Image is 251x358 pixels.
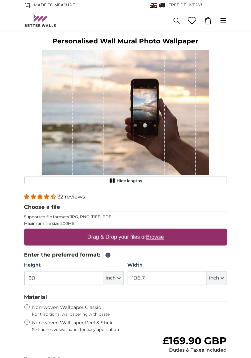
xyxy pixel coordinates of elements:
[24,221,227,226] p: Maximum file size 200MB.
[24,194,58,200] span: 4.31 stars
[163,347,227,354] div: Duties & Taxes included
[146,234,164,240] u: Browse
[32,320,200,332] label: Non-woven Wallpaper Peel & Stick
[32,327,200,332] span: Self-adhesive wallpaper for easy application
[24,214,227,220] p: Supported file formats JPG, PNG, TIFF, PDF
[128,262,227,269] label: Width
[24,203,227,212] legend: Choose a file
[24,262,124,269] label: Height
[150,3,157,8] img: United Kingdom
[24,293,227,302] legend: Material
[24,50,227,184] div: 1 of 1
[24,14,56,27] img: Betterwalls
[209,275,219,282] span: inch
[32,304,179,317] label: Non-woven Wallpaper Classic
[32,312,179,317] span: For traditional wallpapering with paste
[34,2,75,8] span: Made to Measure
[58,194,85,200] span: 32 reviews
[169,2,202,7] span: FREE delivery!
[103,271,124,285] button: inch
[106,275,116,282] span: inch
[207,271,227,285] button: inch
[24,176,227,185] button: Hide lengths
[85,231,166,244] label: Drag & Drop your files or
[24,251,227,259] legend: Enter the preferred format:
[163,335,227,347] span: £169.90 GBP
[24,36,227,46] h1: Personalised Wall Mural Photo Wallpaper
[117,178,142,184] span: Hide lengths
[24,50,227,175] img: personalised-photo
